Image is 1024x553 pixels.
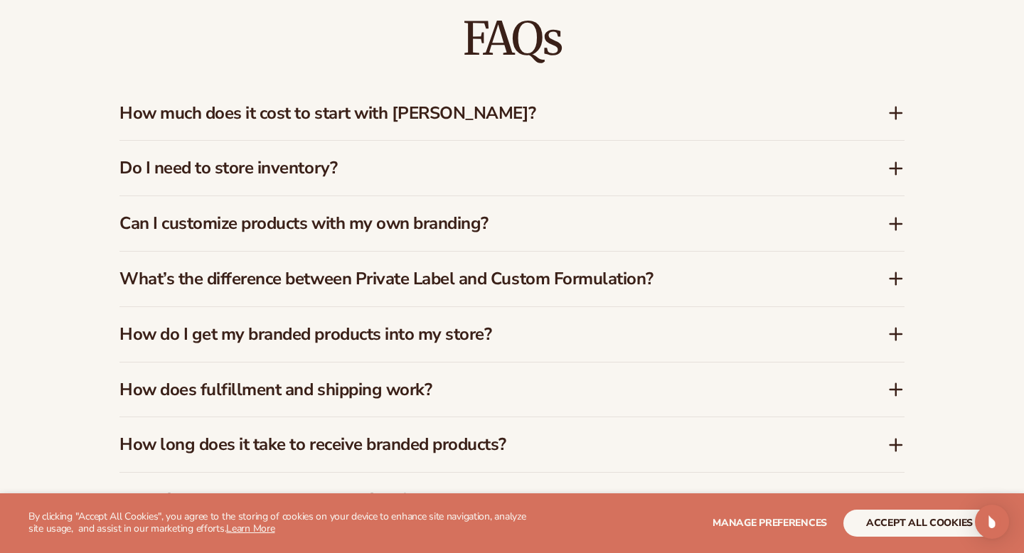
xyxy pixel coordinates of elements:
[713,510,827,537] button: Manage preferences
[119,434,845,455] h3: How long does it take to receive branded products?
[119,15,905,63] h2: FAQs
[119,158,845,178] h3: Do I need to store inventory?
[975,505,1009,539] div: Open Intercom Messenger
[119,380,845,400] h3: How does fulfillment and shipping work?
[713,516,827,530] span: Manage preferences
[28,511,535,535] p: By clicking "Accept All Cookies", you agree to the storing of cookies on your device to enhance s...
[119,213,845,234] h3: Can I customize products with my own branding?
[119,269,845,289] h3: What’s the difference between Private Label and Custom Formulation?
[119,324,845,345] h3: How do I get my branded products into my store?
[119,103,845,124] h3: How much does it cost to start with [PERSON_NAME]?
[119,490,845,510] h3: What if I need help or have questions?
[843,510,996,537] button: accept all cookies
[226,522,274,535] a: Learn More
